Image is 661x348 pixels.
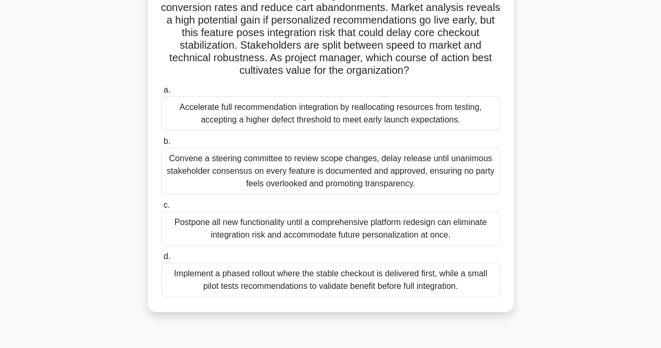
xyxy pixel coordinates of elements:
div: Postpone all new functionality until a comprehensive platform redesign can eliminate integration ... [161,211,500,246]
span: b. [164,137,170,145]
div: Implement a phased rollout where the stable checkout is delivered first, while a small pilot test... [161,263,500,297]
div: Convene a steering committee to review scope changes, delay release until unanimous stakeholder c... [161,148,500,195]
span: d. [164,252,170,261]
div: Accelerate full recommendation integration by reallocating resources from testing, accepting a hi... [161,96,500,131]
span: a. [164,85,170,94]
span: c. [164,200,170,209]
